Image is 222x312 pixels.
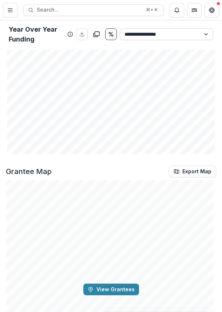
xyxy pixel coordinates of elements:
button: copy to clipboard [91,28,102,40]
button: percent [105,28,117,40]
div: ⌘ + K [144,6,159,14]
button: Notifications [170,3,184,17]
p: Year Over Year Funding [9,24,64,44]
button: Toggle Menu [3,3,17,17]
span: Search... [37,7,142,13]
button: download [76,28,88,40]
button: View Grantees [83,284,139,295]
button: Search... [23,4,164,16]
button: Partners [187,3,202,17]
h2: Grantee Map [6,167,52,176]
button: Get Help [205,3,219,17]
button: Export Map [169,166,216,177]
